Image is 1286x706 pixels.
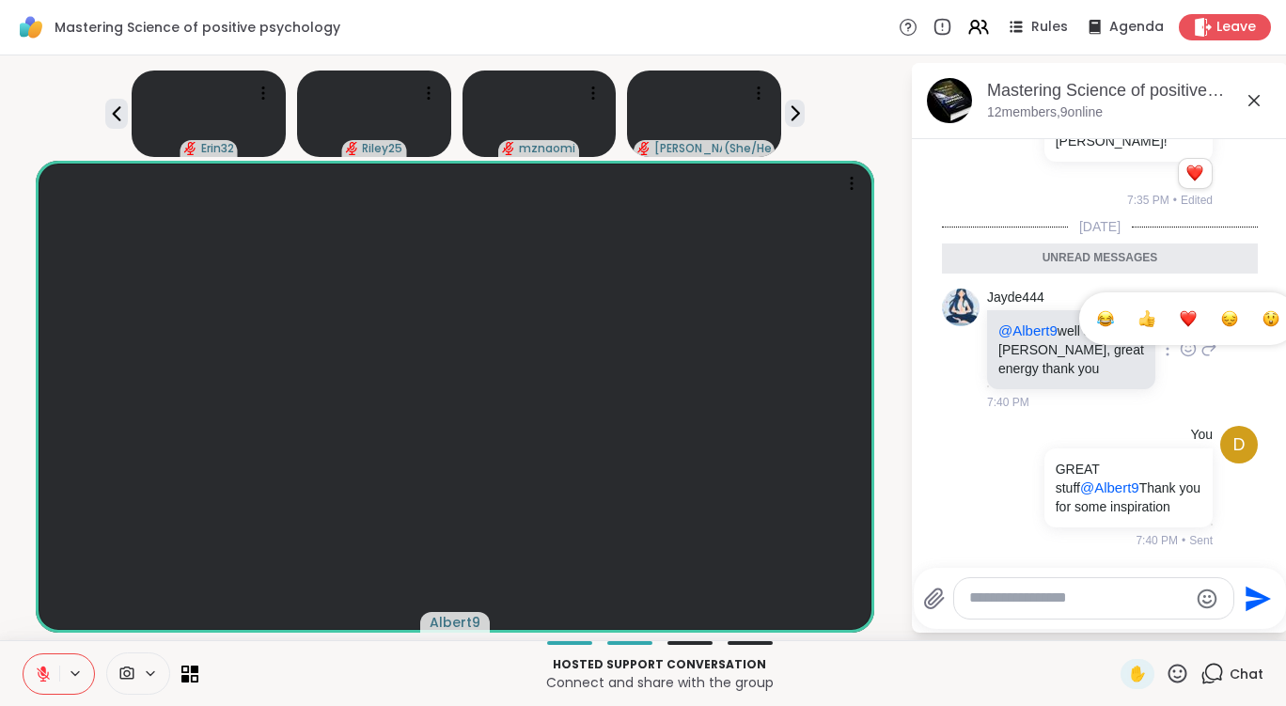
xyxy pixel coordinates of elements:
[1031,18,1068,37] span: Rules
[998,322,1144,378] p: well said [PERSON_NAME], great energy thank you
[969,588,1188,608] textarea: Type your message
[942,289,980,326] img: https://sharewell-space-live.sfo3.digitaloceanspaces.com/user-generated/fd112b90-4d33-4654-881a-d...
[1087,300,1124,337] button: Select Reaction: Joy
[345,142,358,155] span: audio-muted
[1109,18,1164,37] span: Agenda
[1128,663,1147,685] span: ✋
[362,141,402,156] span: Riley25
[654,141,722,156] span: [PERSON_NAME]
[1179,159,1212,189] div: Reaction list
[210,673,1109,692] p: Connect and share with the group
[1127,192,1169,209] span: 7:35 PM
[201,141,234,156] span: Erin32
[1230,665,1263,683] span: Chat
[519,141,575,156] span: mznaomi
[1196,588,1218,610] button: Emoji picker
[502,142,515,155] span: audio-muted
[942,243,1258,274] div: Unread messages
[1189,532,1213,549] span: Sent
[987,79,1273,102] div: Mastering Science of positive psychology, [DATE]
[184,142,197,155] span: audio-muted
[1173,192,1177,209] span: •
[1068,217,1132,236] span: [DATE]
[637,142,651,155] span: audio-muted
[998,322,1058,338] span: @Albert9
[1233,432,1246,458] span: D
[210,656,1109,673] p: Hosted support conversation
[1128,300,1166,337] button: Select Reaction: Thumbs up
[1136,532,1178,549] span: 7:40 PM
[1234,577,1277,620] button: Send
[1184,166,1204,181] button: Reactions: love
[1216,18,1256,37] span: Leave
[1080,479,1139,495] span: @Albert9
[1169,300,1207,337] button: Select Reaction: Heart
[1182,532,1185,549] span: •
[987,103,1103,122] p: 12 members, 9 online
[927,78,972,123] img: Mastering Science of positive psychology, Sep 14
[15,11,47,43] img: ShareWell Logomark
[1211,300,1248,337] button: Select Reaction: Sad
[987,289,1044,307] a: Jayde444
[55,18,340,37] span: Mastering Science of positive psychology
[1181,192,1213,209] span: Edited
[987,394,1029,411] span: 7:40 PM
[1056,460,1201,516] p: GREAT stuff Thank you for some inspiration
[724,141,771,156] span: ( She/Her/ Them/They )
[1190,426,1213,445] h4: You
[430,613,480,632] span: Albert9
